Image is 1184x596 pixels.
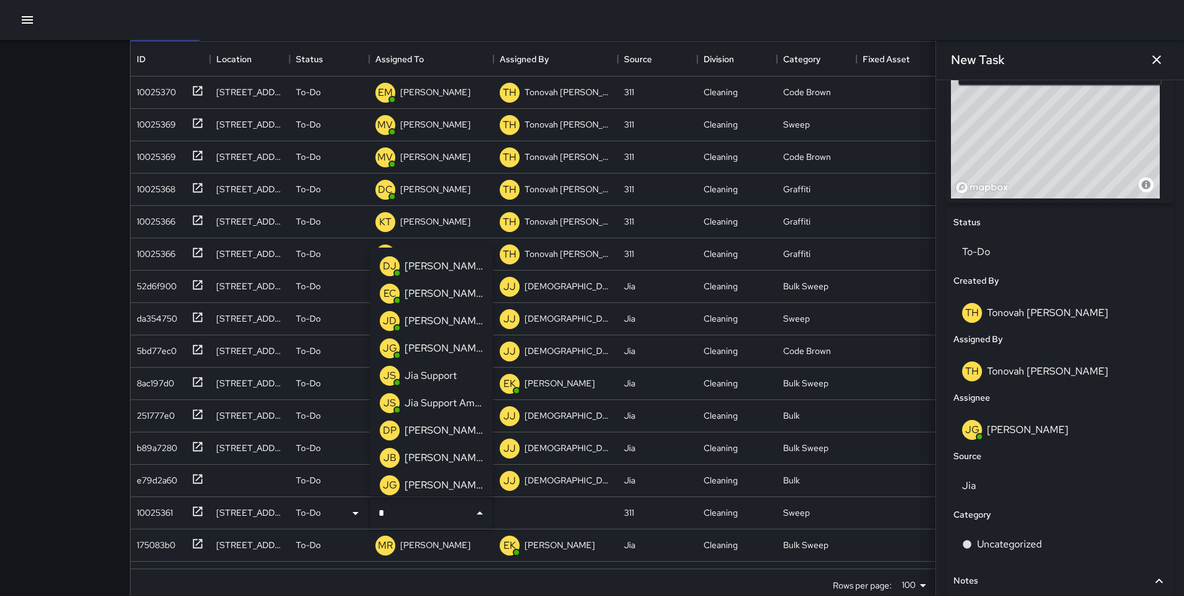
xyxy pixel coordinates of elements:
p: [DEMOGRAPHIC_DATA] Jamaica [525,345,612,357]
div: 311 [624,248,634,260]
p: To-Do [296,377,321,389]
div: 720 Tehama Street [216,345,283,357]
div: 108 Langton Street [216,215,283,228]
p: Rows per page: [833,579,892,592]
div: Bulk Sweep [783,442,828,454]
p: EC [383,286,397,301]
div: Jia [624,539,635,551]
div: Status [296,42,323,77]
div: Bulk Sweep [783,539,828,551]
div: 8ac197d0 [132,372,174,389]
p: EK [503,376,516,391]
div: Jia [624,442,635,454]
p: EM [378,85,393,100]
div: Cleaning [704,183,738,195]
p: [PERSON_NAME] [405,259,483,274]
p: DC [378,182,393,197]
div: 212 Clara Street [216,248,283,260]
p: [PERSON_NAME] [405,450,483,465]
p: JS [383,368,396,383]
div: 251777e0 [132,404,175,422]
div: Graffiti [783,248,810,260]
p: JS [383,396,396,411]
div: Code Brown [783,151,831,163]
div: Cleaning [704,474,738,487]
div: 48 Rausch Street [216,86,283,98]
div: Assigned To [369,42,493,77]
div: Jia [624,312,635,325]
p: [PERSON_NAME] [405,423,483,438]
div: 311 [624,215,634,228]
div: Category [777,42,856,77]
p: MR [378,538,393,553]
p: To-Do [296,248,321,260]
p: To-Do [296,312,321,325]
div: ID [131,42,210,77]
p: To-Do [296,442,321,454]
div: Source [618,42,697,77]
p: [PERSON_NAME] [400,215,470,228]
div: 10025360 [132,566,176,584]
p: To-Do [296,280,321,292]
p: [PERSON_NAME] [400,151,470,163]
div: Code Brown [783,345,831,357]
div: Division [697,42,777,77]
div: Assigned By [493,42,618,77]
p: MV [377,118,393,133]
div: 311 [624,86,634,98]
p: JJ [503,409,516,424]
p: Tonovah [PERSON_NAME] [525,86,612,98]
div: 588 Minna Street [216,183,283,195]
p: TH [503,85,516,100]
div: Status [290,42,369,77]
div: Jia [624,377,635,389]
div: Jia [624,474,635,487]
div: Sweep [783,312,810,325]
div: Division [704,42,734,77]
div: 100 [897,576,930,594]
div: Sweep [783,506,810,519]
div: 330 Harriet Street [216,118,283,131]
p: Tonovah [PERSON_NAME] [525,151,612,163]
p: TH [503,182,516,197]
div: Cleaning [704,506,738,519]
p: To-Do [296,539,321,551]
div: 311 [624,151,634,163]
p: JJ [503,279,516,294]
p: JJ [503,441,516,456]
div: 311 [624,506,634,519]
div: 10025361 [132,501,173,519]
p: [PERSON_NAME] [400,539,470,551]
div: 155 Harriet Street [216,442,283,454]
div: 311 [624,183,634,195]
p: [PERSON_NAME] [405,286,483,301]
div: 151a Russ Street [216,280,283,292]
div: Cleaning [704,442,738,454]
div: 331 Harriet Street [216,151,283,163]
p: [DEMOGRAPHIC_DATA] Jamaica [525,474,612,487]
div: Cleaning [704,248,738,260]
div: 10025368 [132,178,175,195]
div: Cleaning [704,345,738,357]
div: Bulk Sweep [783,377,828,389]
p: DP [383,423,397,438]
div: ID [137,42,145,77]
p: KT [379,215,392,230]
div: Bulk [783,409,800,422]
p: To-Do [296,183,321,195]
div: 10025366 [132,210,175,228]
p: EK [503,538,516,553]
p: TH [503,150,516,165]
p: JJ [503,312,516,327]
div: 10025369 [132,146,176,163]
p: Jia Support [405,368,457,383]
div: Assigned To [375,42,424,77]
p: To-Do [296,151,321,163]
p: [PERSON_NAME] [525,539,595,551]
div: 10025370 [132,81,176,98]
p: Tonovah [PERSON_NAME] [525,118,612,131]
p: JD [383,314,397,328]
div: 10025366 [132,243,175,260]
div: Graffiti [783,215,810,228]
div: 10025369 [132,113,176,131]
